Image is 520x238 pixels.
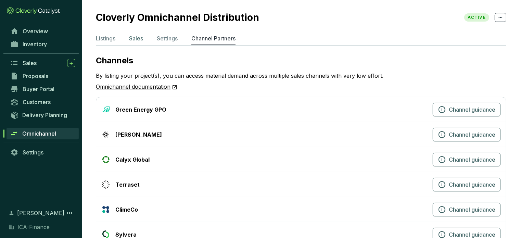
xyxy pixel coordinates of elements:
[433,128,500,141] button: Channel guidance
[23,28,48,35] span: Overview
[449,105,495,114] span: Channel guidance
[22,112,67,118] span: Delivery Planning
[102,155,110,164] img: Calyx Global Icon
[23,60,37,66] span: Sales
[449,155,495,164] span: Channel guidance
[7,70,79,82] a: Proposals
[23,73,48,79] span: Proposals
[115,205,138,214] div: ClimeCo
[449,130,495,139] span: Channel guidance
[96,72,383,80] p: By listing your project(s), you can access material demand across multiple sales channels with ve...
[17,223,50,231] span: ICA-Finance
[433,203,500,216] button: Channel guidance
[96,83,177,91] a: Omnichannel documentation
[7,147,79,158] a: Settings
[7,83,79,95] a: Buyer Portal
[102,105,110,114] img: Green Energy GPO Icon
[433,153,500,166] button: Channel guidance
[96,34,115,42] p: Listings
[22,130,56,137] span: Omnichannel
[23,86,54,92] span: Buyer Portal
[115,130,162,139] div: [PERSON_NAME]
[7,38,79,50] a: Inventory
[115,155,150,164] div: Calyx Global
[464,13,489,22] span: ACTIVE
[23,99,51,105] span: Customers
[17,209,64,217] span: [PERSON_NAME]
[96,12,266,23] h2: Cloverly Omnichannel Distribution
[7,25,79,37] a: Overview
[191,34,236,42] p: Channel Partners
[102,180,110,189] img: Terraset Icon
[115,180,140,189] div: Terraset
[129,34,143,42] p: Sales
[102,205,110,214] img: ClimeCo Icon
[433,178,500,191] button: Channel guidance
[7,128,79,139] a: Omnichannel
[23,41,47,48] span: Inventory
[115,105,166,114] div: Green Energy GPO
[7,109,79,121] a: Delivery Planning
[102,130,110,139] img: Ahya Icon
[96,55,506,66] p: Channels
[449,205,495,214] span: Channel guidance
[433,103,500,116] button: Channel guidance
[7,96,79,108] a: Customers
[157,34,178,42] p: Settings
[7,57,79,69] a: Sales
[449,180,495,189] span: Channel guidance
[23,149,43,156] span: Settings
